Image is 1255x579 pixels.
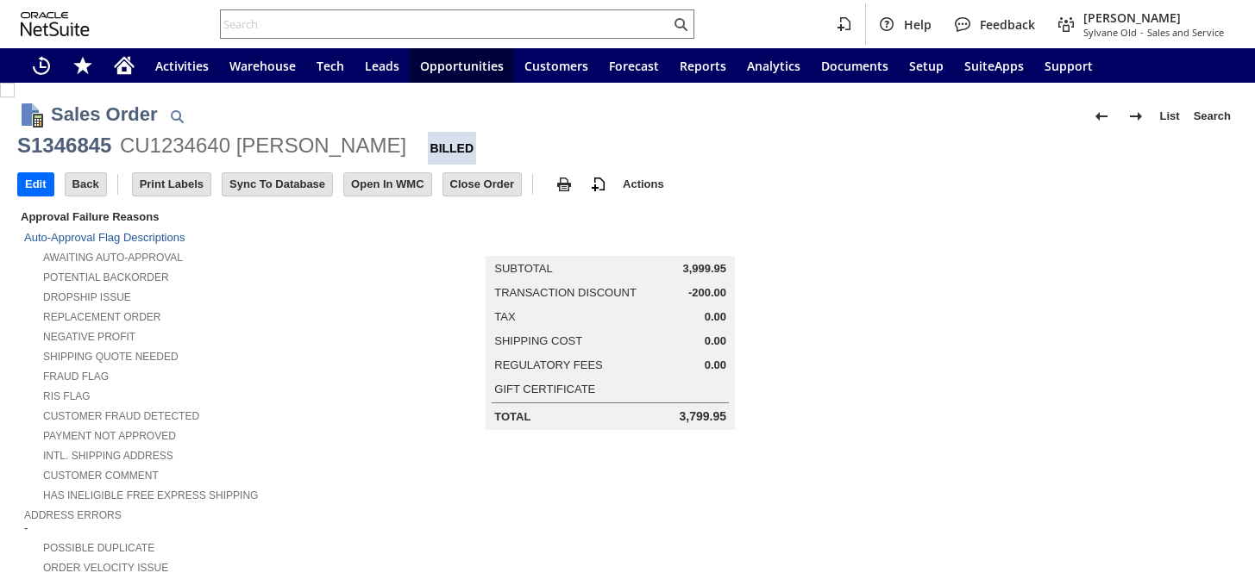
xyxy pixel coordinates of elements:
[72,55,93,76] svg: Shortcuts
[24,231,185,244] a: Auto-Approval Flag Descriptions
[219,48,306,83] a: Warehouse
[24,521,28,535] span: -
[705,334,726,348] span: 0.00
[494,286,637,299] a: Transaction Discount
[223,173,332,196] input: Sync To Database
[355,48,410,83] a: Leads
[317,58,344,74] span: Tech
[43,351,179,363] a: Shipping Quote Needed
[1140,26,1144,39] span: -
[43,542,154,554] a: Possible Duplicate
[104,48,145,83] a: Home
[365,58,399,74] span: Leads
[1083,9,1224,26] span: [PERSON_NAME]
[1083,26,1137,39] span: Sylvane Old
[494,410,530,423] a: Total
[670,14,691,34] svg: Search
[43,271,169,283] a: Potential Backorder
[62,48,104,83] div: Shortcuts
[43,410,199,422] a: Customer Fraud Detected
[1153,103,1187,130] a: List
[229,58,296,74] span: Warehouse
[682,262,726,276] span: 3,999.95
[133,173,210,196] input: Print Labels
[904,16,932,33] span: Help
[899,48,954,83] a: Setup
[221,14,670,34] input: Search
[954,48,1034,83] a: SuiteApps
[31,55,52,76] svg: Recent Records
[43,470,159,482] a: Customer Comment
[964,58,1024,74] span: SuiteApps
[680,58,726,74] span: Reports
[344,173,431,196] input: Open In WMC
[616,177,671,190] a: Actions
[1045,58,1093,74] span: Support
[43,252,183,264] a: Awaiting Auto-Approval
[554,174,574,195] img: print.svg
[1126,106,1146,127] img: Next
[24,509,122,521] a: Address Errors
[51,100,158,128] h1: Sales Order
[494,334,582,347] a: Shipping Cost
[494,310,515,323] a: Tax
[410,48,514,83] a: Opportunities
[43,430,176,442] a: Payment not approved
[21,12,90,36] svg: logo
[18,173,53,196] input: Edit
[909,58,944,74] span: Setup
[43,311,160,323] a: Replacement Order
[1147,26,1224,39] span: Sales and Service
[43,390,91,402] a: RIS flag
[705,358,726,372] span: 0.00
[17,207,403,227] div: Approval Failure Reasons
[609,58,659,74] span: Forecast
[588,174,609,195] img: add-record.svg
[705,310,726,324] span: 0.00
[514,48,599,83] a: Customers
[43,331,135,343] a: Negative Profit
[66,173,106,196] input: Back
[145,48,219,83] a: Activities
[494,262,552,275] a: Subtotal
[486,228,735,256] caption: Summary
[420,58,504,74] span: Opportunities
[680,409,727,424] span: 3,799.95
[306,48,355,83] a: Tech
[43,562,168,574] a: Order Velocity Issue
[17,132,111,159] div: S1346845
[43,450,173,462] a: Intl. Shipping Address
[1034,48,1103,83] a: Support
[599,48,669,83] a: Forecast
[524,58,588,74] span: Customers
[747,58,800,74] span: Analytics
[669,48,737,83] a: Reports
[114,55,135,76] svg: Home
[443,173,521,196] input: Close Order
[1091,106,1112,127] img: Previous
[166,106,187,127] img: Quick Find
[120,132,406,159] div: CU1234640 [PERSON_NAME]
[737,48,811,83] a: Analytics
[811,48,899,83] a: Documents
[428,132,477,165] div: Billed
[821,58,888,74] span: Documents
[43,370,109,383] a: Fraud Flag
[1187,103,1238,130] a: Search
[21,48,62,83] a: Recent Records
[43,291,131,303] a: Dropship Issue
[494,383,595,395] a: Gift Certificate
[43,489,258,501] a: Has Ineligible Free Express Shipping
[688,286,726,300] span: -200.00
[494,358,602,371] a: Regulatory Fees
[155,58,209,74] span: Activities
[980,16,1035,33] span: Feedback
